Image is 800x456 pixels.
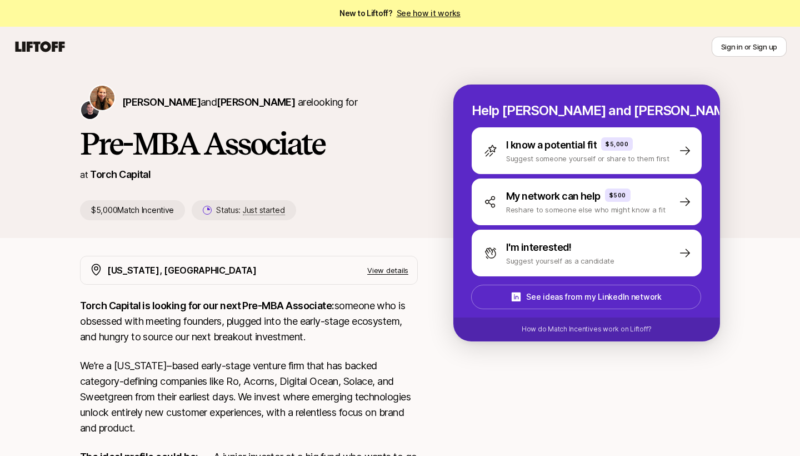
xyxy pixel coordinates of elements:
p: [US_STATE], [GEOGRAPHIC_DATA] [107,263,257,277]
p: $500 [609,191,626,200]
a: See how it works [397,8,461,18]
p: $5,000 [606,140,628,148]
p: $5,000 Match Incentive [80,200,185,220]
p: View details [367,265,408,276]
p: Status: [216,204,284,217]
span: and [201,96,295,108]
p: How do Match Incentives work on Liftoff? [522,324,652,334]
p: Reshare to someone else who might know a fit [506,204,666,215]
button: Sign in or Sign up [712,37,787,57]
img: Christopher Harper [81,101,99,119]
p: at [80,167,88,182]
p: We’re a [US_STATE]–based early-stage venture firm that has backed category-defining companies lik... [80,358,418,436]
p: See ideas from my LinkedIn network [526,290,661,304]
span: New to Liftoff? [339,7,461,20]
p: Help [PERSON_NAME] and [PERSON_NAME] hire [472,103,702,118]
p: someone who is obsessed with meeting founders, plugged into the early-stage ecosystem, and hungry... [80,298,418,345]
p: I know a potential fit [506,137,597,153]
span: Just started [243,205,285,215]
h1: Pre-MBA Associate [80,127,418,160]
span: [PERSON_NAME] [217,96,295,108]
p: My network can help [506,189,601,204]
strong: Torch Capital is looking for our next Pre-MBA Associate: [80,300,334,311]
img: Katie Reiner [90,86,114,110]
button: See ideas from my LinkedIn network [471,285,701,309]
a: Torch Capital [90,168,151,180]
p: Suggest someone yourself or share to them first [506,153,669,164]
span: [PERSON_NAME] [122,96,201,108]
p: I'm interested! [506,240,572,255]
p: Suggest yourself as a candidate [506,255,614,266]
p: are looking for [122,95,357,110]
